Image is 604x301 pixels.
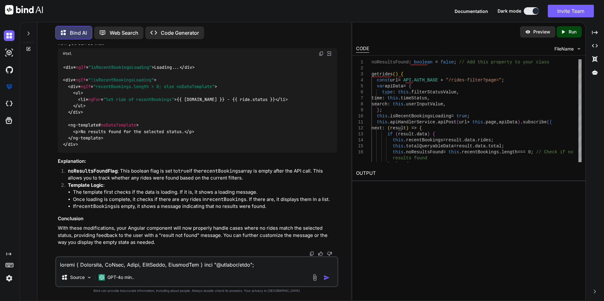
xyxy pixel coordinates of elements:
span: ; [491,138,493,143]
div: 7 [356,95,363,101]
span: recentBookings [462,150,499,155]
span: result [390,126,406,131]
span: ( [396,132,398,137]
div: 10 [356,113,363,119]
span: ; [502,144,504,149]
span: p [189,129,192,134]
code: recentBookings [207,196,246,203]
span: : [393,90,395,95]
span: this [387,96,398,101]
img: icon [323,274,330,281]
span: // Add this property to your class [459,60,549,65]
span: this [393,102,403,107]
span: ) [427,132,430,137]
span: userInputValue [406,102,443,107]
p: Source [70,274,85,280]
div: 6 [356,89,363,95]
span: , [456,90,459,95]
span: = [403,84,406,89]
span: total [488,144,502,149]
p: Web Search [110,29,138,37]
span: ( [387,126,390,131]
code: true [178,168,189,174]
span: this [393,150,403,155]
span: Html [63,51,72,56]
span: : [387,102,390,107]
img: chevron down [576,46,582,51]
span: < > [73,129,81,134]
span: { [406,162,408,167]
img: darkChat [4,30,15,41]
span: noResultsFound [371,60,409,65]
span: var [377,84,385,89]
span: ng-template [70,122,98,128]
div: 2 [356,65,363,71]
span: this [393,138,403,143]
span: . [409,90,411,95]
span: type [382,90,393,95]
div: 8 [356,101,363,107]
span: apiHandlerService [390,120,435,125]
span: . [403,144,406,149]
img: attachment [311,274,318,281]
span: , [496,120,499,125]
span: ( [393,72,395,77]
span: ng-template [73,135,101,141]
img: preview [525,29,531,35]
span: "/rides-filter?page=" [446,78,501,83]
p: Run [569,29,577,35]
span: </ > [184,129,194,134]
strong: Flag [68,168,118,174]
img: GPT-4o mini [99,274,105,280]
span: . [483,120,486,125]
span: . [462,138,464,143]
span: </ > [68,135,103,141]
span: . [435,120,438,125]
p: With these modifications, your Angular component will now properly handle cases where no rides ma... [58,225,337,246]
span: div [184,64,192,70]
span: = [435,60,438,65]
span: if [387,132,393,137]
span: Documentation [455,9,488,14]
span: , [427,96,430,101]
img: Bind AI [5,5,43,15]
span: this [472,120,483,125]
span: apiPost [438,120,456,125]
span: } [377,108,379,113]
span: subscribe [523,120,547,125]
span: . [403,150,406,155]
span: page [486,120,496,125]
span: . [387,120,390,125]
img: cloudideIcon [4,98,15,109]
code: recentBookings [76,203,116,210]
span: ul [78,103,83,109]
span: ; [531,150,533,155]
span: . [459,150,462,155]
span: url [459,120,467,125]
span: 0 [528,150,531,155]
span: { [432,132,435,137]
span: . [403,102,406,107]
span: . [475,138,478,143]
span: . [414,132,416,137]
span: result [456,144,472,149]
span: { [401,72,403,77]
span: = [443,150,446,155]
span: } [387,162,390,167]
span: length [502,150,517,155]
img: settings [4,273,15,284]
span: </ > [68,109,83,115]
span: time [371,96,382,101]
span: < * = > [78,97,177,102]
span: . [411,78,414,83]
span: , [443,102,446,107]
span: ) [396,72,398,77]
img: copy [309,251,314,256]
span: const [377,78,390,83]
span: li [280,97,285,102]
span: p [75,129,78,134]
span: ngFor [88,97,101,102]
span: AUTH_BASE [414,78,438,83]
span: getrides [371,72,393,77]
span: : [409,60,411,65]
